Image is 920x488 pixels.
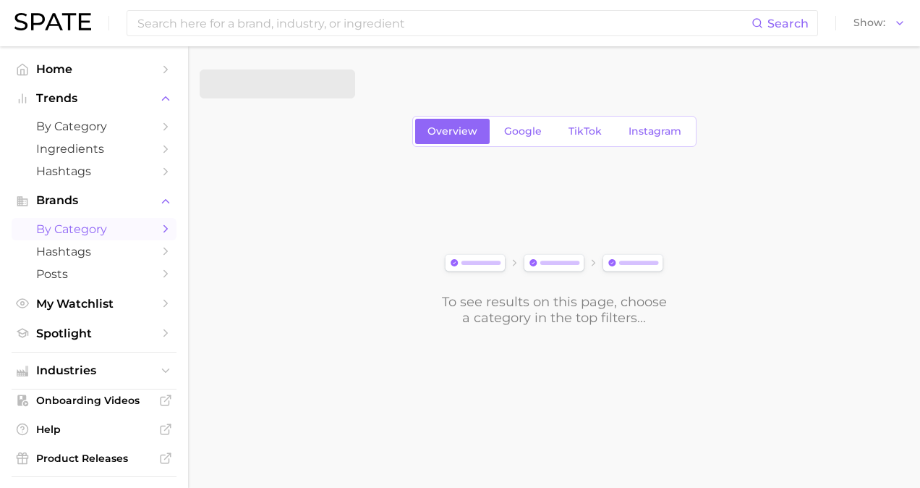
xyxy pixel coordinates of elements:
a: Onboarding Videos [12,390,176,411]
a: Product Releases [12,447,176,469]
span: Trends [36,92,152,105]
span: Onboarding Videos [36,394,152,407]
span: Google [504,125,542,138]
span: Posts [36,267,152,281]
span: Help [36,423,152,436]
button: Brands [12,190,176,211]
button: Industries [12,360,176,382]
a: by Category [12,218,176,240]
button: Trends [12,88,176,109]
div: To see results on this page, choose a category in the top filters... [440,294,668,326]
span: Industries [36,364,152,377]
span: by Category [36,222,152,236]
span: My Watchlist [36,297,152,311]
a: Google [492,119,554,144]
a: My Watchlist [12,293,176,315]
span: Product Releases [36,452,152,465]
span: Overview [427,125,477,138]
a: Ingredients [12,138,176,160]
img: SPATE [14,13,91,30]
a: Home [12,58,176,80]
a: Hashtags [12,160,176,182]
a: by Category [12,115,176,138]
input: Search here for a brand, industry, or ingredient [136,11,751,35]
span: TikTok [568,125,602,138]
a: Spotlight [12,322,176,345]
a: Hashtags [12,240,176,263]
span: Spotlight [36,327,152,340]
button: Show [850,14,909,33]
a: Posts [12,263,176,285]
span: Show [853,19,885,27]
span: Hashtags [36,245,152,258]
span: Hashtags [36,164,152,178]
span: by Category [36,119,152,133]
span: Instagram [629,125,681,138]
a: TikTok [556,119,614,144]
span: Home [36,62,152,76]
span: Ingredients [36,142,152,156]
a: Overview [415,119,490,144]
a: Help [12,418,176,440]
span: Search [767,17,809,30]
span: Brands [36,194,152,207]
img: svg%3e [440,251,668,277]
a: Instagram [616,119,694,144]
